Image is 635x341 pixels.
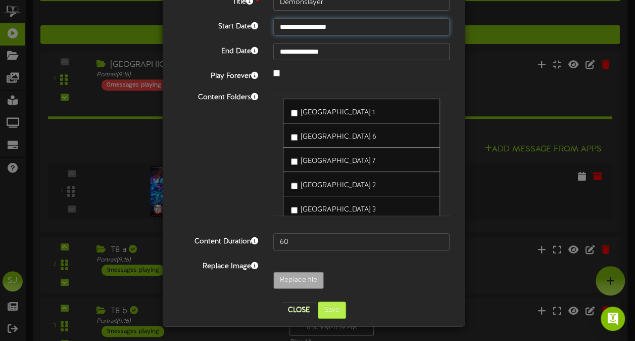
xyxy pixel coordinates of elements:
label: Replace Image [170,258,266,272]
label: Content Folders [170,89,266,103]
input: [GEOGRAPHIC_DATA] 7 [291,158,298,165]
button: Close [282,302,316,318]
input: [GEOGRAPHIC_DATA] 1 [291,110,298,116]
span: [GEOGRAPHIC_DATA] 7 [301,157,375,165]
label: Start Date [170,18,266,32]
input: [GEOGRAPHIC_DATA] 6 [291,134,298,141]
input: 15 [273,233,450,250]
label: Content Duration [170,233,266,247]
input: [GEOGRAPHIC_DATA] 2 [291,183,298,189]
input: [GEOGRAPHIC_DATA] 3 [291,207,298,214]
span: [GEOGRAPHIC_DATA] 1 [301,109,374,116]
span: [GEOGRAPHIC_DATA] 6 [301,133,376,141]
span: [GEOGRAPHIC_DATA] 3 [301,206,375,214]
label: End Date [170,43,266,57]
div: Open Intercom Messenger [601,307,625,331]
button: Save [318,302,346,319]
label: Play Forever [170,68,266,81]
span: [GEOGRAPHIC_DATA] 2 [301,182,375,189]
